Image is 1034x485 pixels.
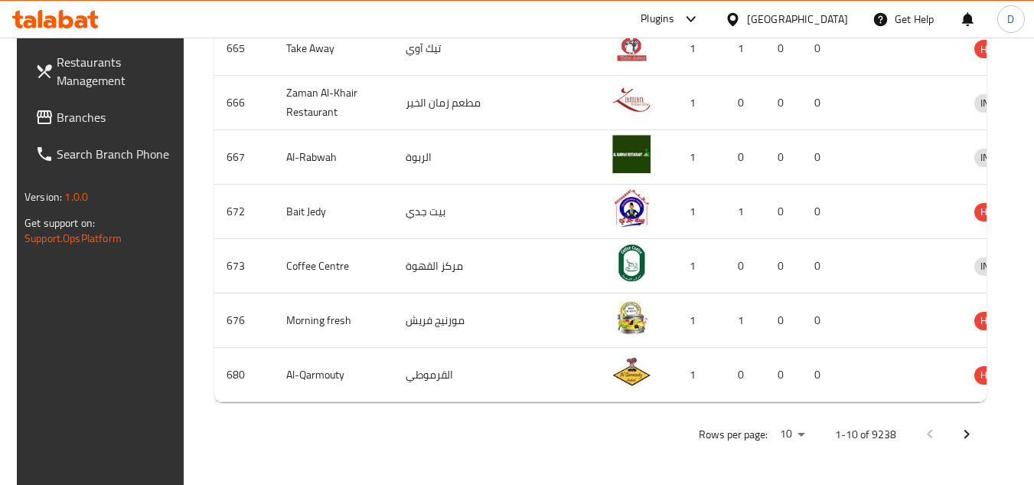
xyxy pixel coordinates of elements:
[802,76,839,130] td: 0
[274,293,393,348] td: Morning fresh
[23,136,190,172] a: Search Branch Phone
[974,203,1020,221] span: HIDDEN
[214,185,274,239] td: 672
[802,130,839,185] td: 0
[765,76,802,130] td: 0
[974,257,1026,275] span: INACTIVE
[974,366,1020,384] span: HIDDEN
[974,312,1020,330] div: HIDDEN
[612,244,651,282] img: Coffee Centre
[974,94,1026,112] span: INACTIVE
[669,185,722,239] td: 1
[974,149,1026,167] div: INACTIVE
[393,185,523,239] td: بيت جدي
[802,293,839,348] td: 0
[23,99,190,136] a: Branches
[64,187,88,207] span: 1.0.0
[24,213,95,233] span: Get support on:
[765,348,802,402] td: 0
[765,185,802,239] td: 0
[669,76,722,130] td: 1
[393,293,523,348] td: مورنيج فريش
[214,348,274,402] td: 680
[802,185,839,239] td: 0
[57,145,178,163] span: Search Branch Phone
[802,21,839,76] td: 0
[274,21,393,76] td: Take Away
[974,312,1020,329] span: HIDDEN
[1007,11,1014,28] span: D
[722,239,765,293] td: 0
[765,239,802,293] td: 0
[57,53,178,90] span: Restaurants Management
[612,80,651,119] img: Zaman Al-Khair Restaurant
[641,10,674,28] div: Plugins
[612,26,651,64] img: Take Away
[393,21,523,76] td: تيك آوي
[612,135,651,173] img: Al-Rabwah
[765,21,802,76] td: 0
[722,348,765,402] td: 0
[612,352,651,391] img: Al-Qarmouty
[974,40,1020,58] div: HIDDEN
[274,130,393,185] td: Al-Rabwah
[722,185,765,239] td: 1
[214,293,274,348] td: 676
[722,21,765,76] td: 1
[274,348,393,402] td: Al-Qarmouty
[802,348,839,402] td: 0
[274,76,393,130] td: Zaman Al-Khair Restaurant
[393,130,523,185] td: الربوة
[612,189,651,228] img: Bait Jedy
[214,21,274,76] td: 665
[722,76,765,130] td: 0
[393,76,523,130] td: مطعم زمان الخير
[699,425,768,444] p: Rows per page:
[974,94,1026,113] div: INACTIVE
[23,44,190,99] a: Restaurants Management
[974,257,1026,276] div: INACTIVE
[393,348,523,402] td: القرموطي
[274,185,393,239] td: Bait Jedy
[24,228,122,248] a: Support.OpsPlatform
[393,239,523,293] td: مركز القهوة
[722,293,765,348] td: 1
[774,423,811,446] div: Rows per page:
[274,239,393,293] td: Coffee Centre
[974,41,1020,58] span: HIDDEN
[669,239,722,293] td: 1
[747,11,848,28] div: [GEOGRAPHIC_DATA]
[835,425,896,444] p: 1-10 of 9238
[802,239,839,293] td: 0
[669,21,722,76] td: 1
[669,348,722,402] td: 1
[669,130,722,185] td: 1
[974,149,1026,166] span: INACTIVE
[214,130,274,185] td: 667
[214,76,274,130] td: 666
[612,298,651,336] img: Morning fresh
[669,293,722,348] td: 1
[722,130,765,185] td: 0
[765,130,802,185] td: 0
[57,108,178,126] span: Branches
[214,239,274,293] td: 673
[765,293,802,348] td: 0
[948,416,985,453] button: Next page
[24,187,62,207] span: Version:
